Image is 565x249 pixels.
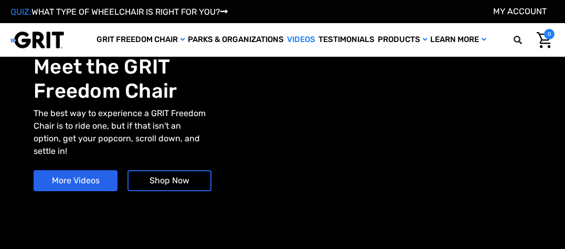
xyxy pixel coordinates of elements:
[529,29,534,51] input: Search
[34,170,118,191] a: More Videos
[317,23,376,57] a: Testimonials
[544,29,555,39] span: 0
[34,55,283,103] h1: Meet the GRIT Freedom Chair
[537,32,552,48] img: Cart
[127,170,211,191] a: Shop Now
[10,31,64,49] img: GRIT All-Terrain Wheelchair and Mobility Equipment
[95,23,186,57] a: GRIT Freedom Chair
[493,6,547,16] a: Account
[186,23,285,57] a: Parks & Organizations
[534,29,555,51] a: Cart with 0 items
[285,23,317,57] a: Videos
[429,23,487,57] a: Learn More
[10,7,228,17] a: QUIZ:WHAT TYPE OF WHEELCHAIR IS RIGHT FOR YOU?
[288,34,526,217] iframe: YouTube video player
[34,107,208,158] p: The best way to experience a GRIT Freedom Chair is to ride one, but if that isn't an option, get ...
[10,7,31,17] span: QUIZ:
[376,23,429,57] a: Products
